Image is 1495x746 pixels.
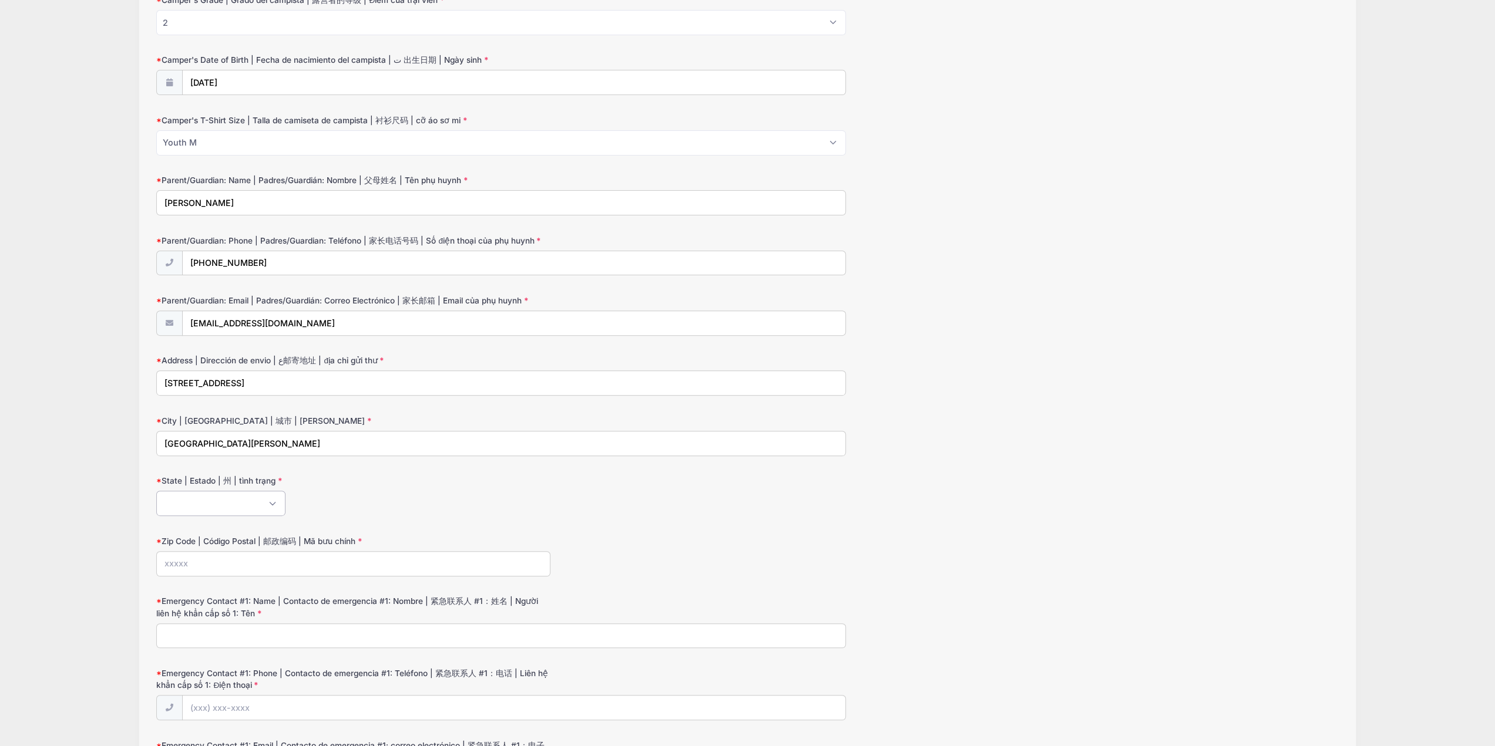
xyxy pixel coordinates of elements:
[156,235,550,247] label: Parent/Guardian: Phone | Padres/Guardian: Teléfono | 家长电话号码 | Số điện thoại của phụ huynh
[156,415,550,427] label: City | [GEOGRAPHIC_DATA] | 城市 | [PERSON_NAME]
[156,667,550,691] label: Emergency Contact #1: Phone | Contacto de emergencia #1: Teléfono | 紧急联系人 #1：电话 | Liên hệ khẩn cấ...
[156,174,550,186] label: Parent/Guardian: Name | Padres/Guardián: Nombre | 父母姓名 | Tên phụ huynh
[182,310,846,336] input: email@email.com
[156,535,550,547] label: Zip Code | Código Postal | 邮政编码 | Mã bưu chính
[156,295,550,306] label: Parent/Guardian: Email | Padres/Guardián: Correo Electrónico | 家长邮箱 | Email của phụ huynh
[156,475,550,487] label: State | Estado | 州 | tình trạng
[182,70,846,95] input: mm/dd/yyyy
[156,595,550,619] label: Emergency Contact #1: Name | Contacto de emergencia #1: Nombre | 紧急联系人 #1：姓名 | Người liên hệ khẩn...
[182,251,846,276] input: (xxx) xxx-xxxx
[156,54,550,66] label: Camper's Date of Birth | Fecha de nacimiento del campista | ت 出生日期 | Ngày sinh
[156,355,550,366] label: Address | Dirección de envio | ع邮寄地址 | địa chỉ gửi thư
[156,114,550,126] label: Camper's T-Shirt Size | Talla de camiseta de campista | 衬衫尺码 | cỡ áo sơ mi
[156,551,550,576] input: xxxxx
[182,695,846,720] input: (xxx) xxx-xxxx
